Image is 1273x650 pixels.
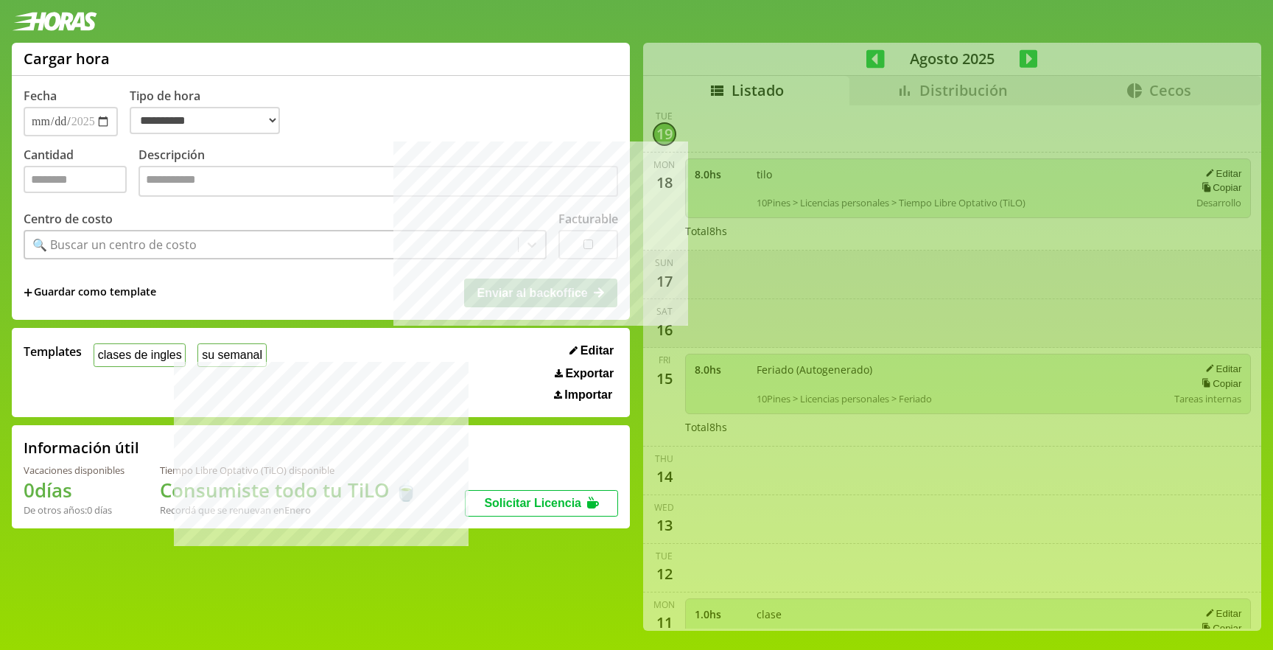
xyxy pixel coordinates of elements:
[24,503,125,517] div: De otros años: 0 días
[32,237,197,253] div: 🔍 Buscar un centro de costo
[160,503,418,517] div: Recordá que se renuevan en
[484,497,581,509] span: Solicitar Licencia
[160,477,418,503] h1: Consumiste todo tu TiLO 🍵
[197,343,266,366] button: su semanal
[465,490,618,517] button: Solicitar Licencia
[284,503,311,517] b: Enero
[558,211,618,227] label: Facturable
[12,12,97,31] img: logotipo
[24,343,82,360] span: Templates
[24,211,113,227] label: Centro de costo
[130,88,292,136] label: Tipo de hora
[160,464,418,477] div: Tiempo Libre Optativo (TiLO) disponible
[24,88,57,104] label: Fecha
[24,464,125,477] div: Vacaciones disponibles
[138,166,618,197] textarea: Descripción
[24,438,139,458] h2: Información útil
[581,344,614,357] span: Editar
[24,166,127,193] input: Cantidad
[565,367,614,380] span: Exportar
[24,284,32,301] span: +
[24,477,125,503] h1: 0 días
[130,107,280,134] select: Tipo de hora
[94,343,186,366] button: clases de ingles
[565,343,618,358] button: Editar
[550,366,618,381] button: Exportar
[24,284,156,301] span: +Guardar como template
[564,388,612,402] span: Importar
[24,147,138,200] label: Cantidad
[138,147,618,200] label: Descripción
[24,49,110,69] h1: Cargar hora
